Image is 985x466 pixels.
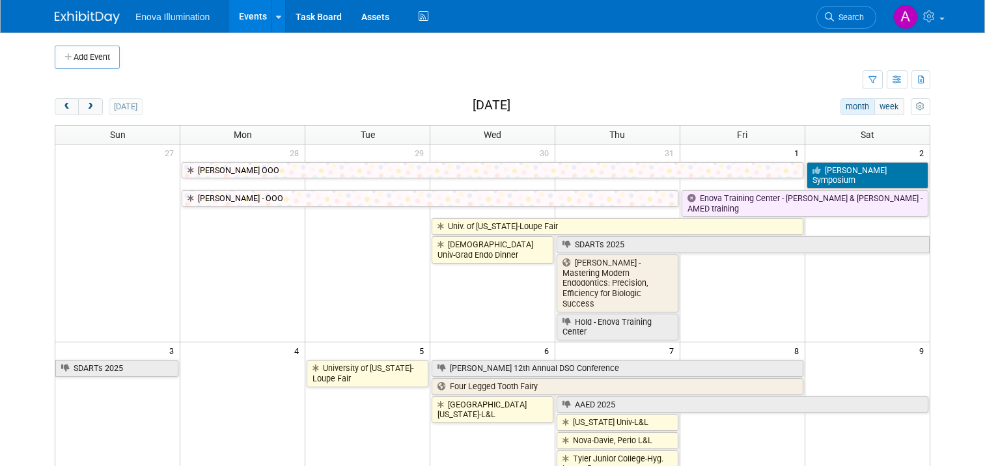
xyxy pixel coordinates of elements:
[557,314,678,340] a: Hold - Enova Training Center
[834,12,864,22] span: Search
[557,432,678,449] a: Nova-Davie, Perio L&L
[918,342,930,359] span: 9
[55,11,120,24] img: ExhibitDay
[55,360,178,377] a: SDARTs 2025
[557,396,928,413] a: AAED 2025
[234,130,252,140] span: Mon
[557,414,678,431] a: [US_STATE] Univ-L&L
[609,130,625,140] span: Thu
[538,144,555,161] span: 30
[793,144,805,161] span: 1
[432,360,803,377] a: [PERSON_NAME] 12th Annual DSO Conference
[484,130,501,140] span: Wed
[163,144,180,161] span: 27
[288,144,305,161] span: 28
[473,98,510,113] h2: [DATE]
[916,103,924,111] i: Personalize Calendar
[55,98,79,115] button: prev
[432,236,553,263] a: [DEMOGRAPHIC_DATA] Univ-Grad Endo Dinner
[807,162,928,189] a: [PERSON_NAME] Symposium
[840,98,875,115] button: month
[557,236,930,253] a: SDARTs 2025
[182,162,803,179] a: [PERSON_NAME] OOO
[182,190,678,207] a: [PERSON_NAME] - OOO
[168,342,180,359] span: 3
[432,396,553,423] a: [GEOGRAPHIC_DATA][US_STATE]-L&L
[413,144,430,161] span: 29
[918,144,930,161] span: 2
[737,130,747,140] span: Fri
[557,254,678,312] a: [PERSON_NAME] - Mastering Modern Endodontics: Precision, Efficiency for Biologic Success
[543,342,555,359] span: 6
[109,98,143,115] button: [DATE]
[911,98,930,115] button: myCustomButton
[663,144,680,161] span: 31
[55,46,120,69] button: Add Event
[361,130,375,140] span: Tue
[793,342,805,359] span: 8
[432,218,803,235] a: Univ. of [US_STATE]-Loupe Fair
[682,190,928,217] a: Enova Training Center - [PERSON_NAME] & [PERSON_NAME] - AMED training
[307,360,428,387] a: University of [US_STATE]-Loupe Fair
[874,98,904,115] button: week
[418,342,430,359] span: 5
[861,130,874,140] span: Sat
[816,6,876,29] a: Search
[893,5,918,29] img: Andrea Miller
[293,342,305,359] span: 4
[110,130,126,140] span: Sun
[135,12,210,22] span: Enova Illumination
[78,98,102,115] button: next
[668,342,680,359] span: 7
[432,378,803,395] a: Four Legged Tooth Fairy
